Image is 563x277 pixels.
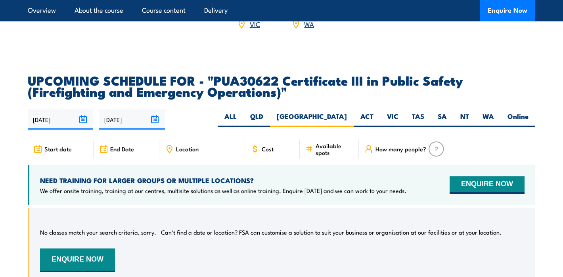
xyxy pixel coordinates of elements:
h2: UPCOMING SCHEDULE FOR - "PUA30622 Certificate III in Public Safety (Firefighting and Emergency Op... [28,75,535,97]
span: Available spots [316,142,353,156]
span: Start date [44,145,72,152]
label: ACT [354,112,380,127]
label: SA [431,112,454,127]
span: Location [176,145,199,152]
label: QLD [243,112,270,127]
span: How many people? [375,145,426,152]
label: Online [501,112,535,127]
label: [GEOGRAPHIC_DATA] [270,112,354,127]
button: ENQUIRE NOW [450,176,525,194]
input: From date [28,109,93,130]
p: No classes match your search criteria, sorry. [40,228,156,236]
p: We offer onsite training, training at our centres, multisite solutions as well as online training... [40,187,406,195]
label: TAS [405,112,431,127]
a: WA [304,19,314,29]
label: ALL [218,112,243,127]
label: WA [476,112,501,127]
span: End Date [110,145,134,152]
p: Can’t find a date or location? FSA can customise a solution to suit your business or organisation... [161,228,502,236]
a: VIC [250,19,260,29]
input: To date [99,109,165,130]
label: NT [454,112,476,127]
span: Cost [262,145,274,152]
label: VIC [380,112,405,127]
button: ENQUIRE NOW [40,248,115,272]
h4: NEED TRAINING FOR LARGER GROUPS OR MULTIPLE LOCATIONS? [40,176,406,185]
